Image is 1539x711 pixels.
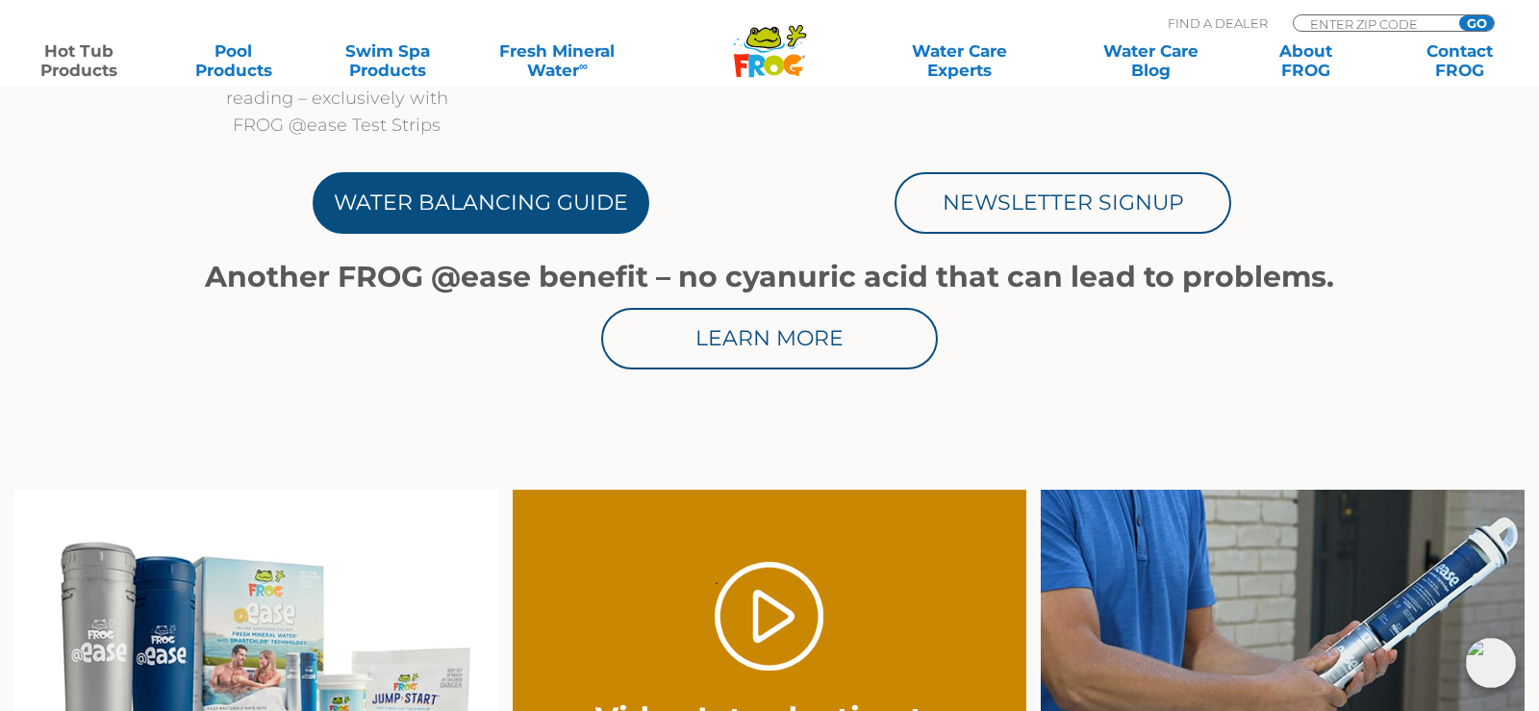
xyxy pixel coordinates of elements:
[1091,41,1211,80] a: Water CareBlog
[482,41,632,80] a: Fresh MineralWater∞
[601,308,938,369] a: Learn More
[1459,15,1494,31] input: GO
[862,41,1057,80] a: Water CareExperts
[1168,14,1268,32] p: Find A Dealer
[1246,41,1366,80] a: AboutFROG
[1466,638,1516,688] img: openIcon
[328,41,448,80] a: Swim SpaProducts
[1400,41,1520,80] a: ContactFROG
[173,41,293,80] a: PoolProducts
[895,172,1231,234] a: Newsletter Signup
[579,59,588,73] sup: ∞
[1308,15,1438,32] input: Zip Code Form
[192,261,1347,293] h1: Another FROG @ease benefit – no cyanuric acid that can lead to problems.
[212,58,462,139] p: Single color match for easy reading – exclusively with FROG @ease Test Strips
[715,562,823,671] a: Play Video
[19,41,139,80] a: Hot TubProducts
[313,172,649,234] a: Water Balancing Guide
